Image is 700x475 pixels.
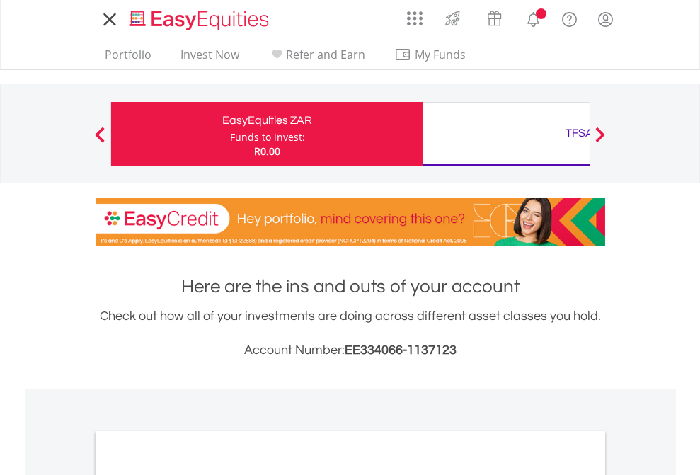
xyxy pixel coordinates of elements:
img: vouchers-v2.svg [483,7,506,30]
a: Home page [124,4,275,32]
a: Notifications [515,4,551,32]
a: Invest Now [175,47,245,69]
a: FAQ's and Support [551,4,587,32]
img: thrive-v2.svg [441,7,464,30]
img: EasyCredit Promotion Banner [96,198,605,246]
div: EasyEquities ZAR [120,110,415,130]
a: AppsGrid [398,4,432,26]
a: Refer and Earn [263,47,371,69]
button: Next [586,134,614,148]
a: Portfolio [99,47,157,69]
span: My Funds [394,45,487,64]
div: Check out how all of your investments are doing across different asset classes you hold. [96,307,605,360]
a: Vouchers [474,4,515,30]
h3: Account Number: [96,340,605,360]
h1: Here are the ins and outs of your account [96,274,605,299]
span: EE334066-1137123 [345,343,457,357]
button: Previous [86,134,114,148]
img: grid-menu-icon.svg [407,11,423,26]
div: Funds to invest: [230,130,305,144]
span: Refer and Earn [286,47,365,62]
span: R0.00 [254,144,280,158]
a: My Profile [587,4,624,35]
img: EasyEquities_Logo.png [127,8,275,32]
